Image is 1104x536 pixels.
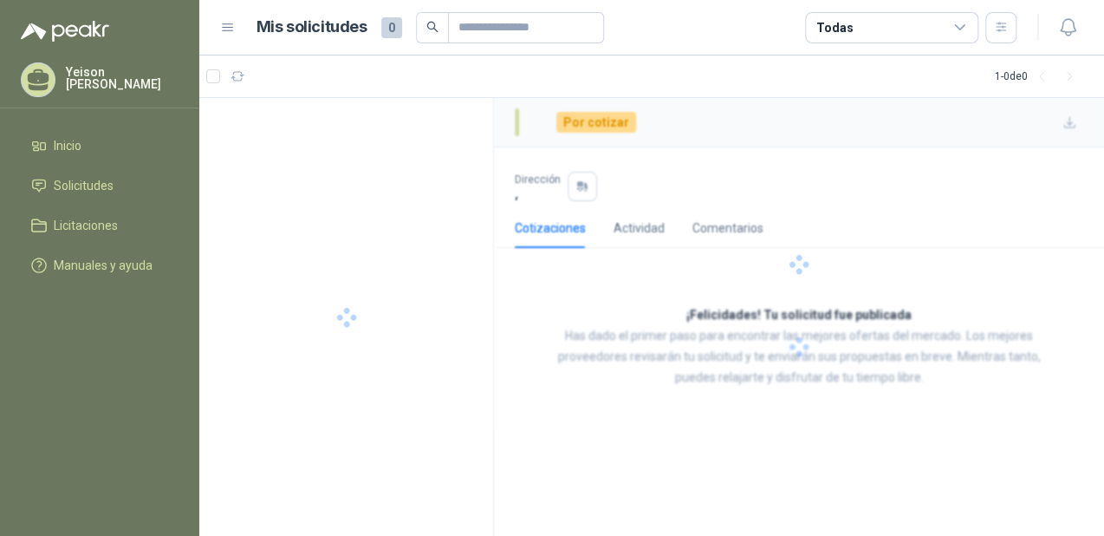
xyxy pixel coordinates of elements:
div: 1 - 0 de 0 [995,62,1083,90]
a: Solicitudes [21,169,179,202]
a: Inicio [21,129,179,162]
img: Logo peakr [21,21,109,42]
span: Manuales y ayuda [54,256,153,275]
span: Licitaciones [54,216,118,235]
p: Yeison [PERSON_NAME] [66,66,179,90]
h1: Mis solicitudes [257,15,367,40]
span: 0 [381,17,402,38]
a: Manuales y ayuda [21,249,179,282]
div: Todas [816,18,853,37]
span: Inicio [54,136,81,155]
span: search [426,21,438,33]
span: Solicitudes [54,176,114,195]
a: Licitaciones [21,209,179,242]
